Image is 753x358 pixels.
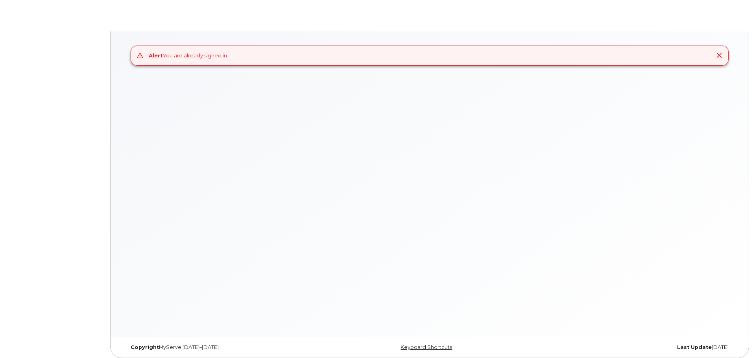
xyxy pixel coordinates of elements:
strong: Last Update [677,344,712,350]
strong: Alert [149,52,163,59]
a: Keyboard Shortcuts [400,344,452,350]
strong: Copyright [131,344,159,350]
div: [DATE] [531,344,735,351]
div: MyServe [DATE]–[DATE] [125,344,328,351]
div: You are already signed in. [149,52,228,59]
